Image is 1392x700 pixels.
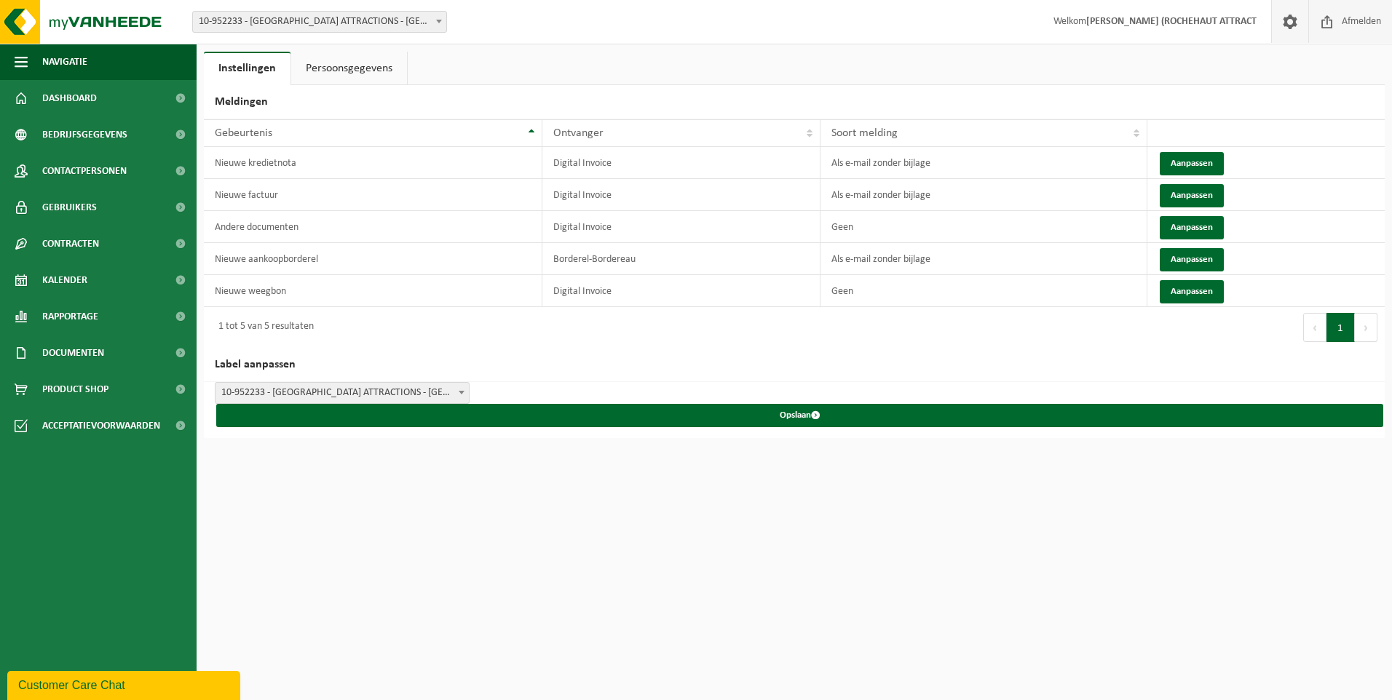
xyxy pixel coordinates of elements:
span: 10-952233 - ROCHEHAUT ATTRACTIONS - ROCHEHAUT [193,12,446,32]
span: Soort melding [831,127,898,139]
button: Aanpassen [1160,280,1224,303]
span: Contracten [42,226,99,262]
span: 10-952233 - ROCHEHAUT ATTRACTIONS - ROCHEHAUT [215,383,469,403]
td: Nieuwe weegbon [204,275,542,307]
td: Geen [820,275,1148,307]
td: Als e-mail zonder bijlage [820,179,1148,211]
span: Dashboard [42,80,97,116]
span: Acceptatievoorwaarden [42,407,160,444]
span: Bedrijfsgegevens [42,116,127,153]
td: Nieuwe factuur [204,179,542,211]
button: Aanpassen [1160,248,1224,271]
td: Digital Invoice [542,179,820,211]
span: Ontvanger [553,127,604,139]
td: Geen [820,211,1148,243]
button: Opslaan [216,404,1383,427]
button: 1 [1326,313,1355,342]
td: Andere documenten [204,211,542,243]
button: Aanpassen [1160,152,1224,175]
td: Borderel-Bordereau [542,243,820,275]
span: Gebeurtenis [215,127,272,139]
span: Documenten [42,335,104,371]
span: Gebruikers [42,189,97,226]
span: Navigatie [42,44,87,80]
button: Next [1355,313,1377,342]
td: Nieuwe kredietnota [204,147,542,179]
h2: Label aanpassen [204,348,1385,382]
span: Product Shop [42,371,108,407]
span: 10-952233 - ROCHEHAUT ATTRACTIONS - ROCHEHAUT [215,382,470,404]
td: Nieuwe aankoopborderel [204,243,542,275]
span: 10-952233 - ROCHEHAUT ATTRACTIONS - ROCHEHAUT [192,11,447,33]
button: Aanpassen [1160,184,1224,207]
span: Contactpersonen [42,153,127,189]
td: Digital Invoice [542,147,820,179]
a: Instellingen [204,52,290,85]
button: Previous [1303,313,1326,342]
h2: Meldingen [204,85,1385,119]
td: Digital Invoice [542,211,820,243]
a: Persoonsgegevens [291,52,407,85]
iframe: chat widget [7,668,243,700]
span: Rapportage [42,298,98,335]
td: Digital Invoice [542,275,820,307]
td: Als e-mail zonder bijlage [820,147,1148,179]
span: Kalender [42,262,87,298]
td: Als e-mail zonder bijlage [820,243,1148,275]
button: Aanpassen [1160,216,1224,239]
strong: [PERSON_NAME] (ROCHEHAUT ATTRACT [1086,16,1257,27]
div: 1 tot 5 van 5 resultaten [211,314,314,341]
